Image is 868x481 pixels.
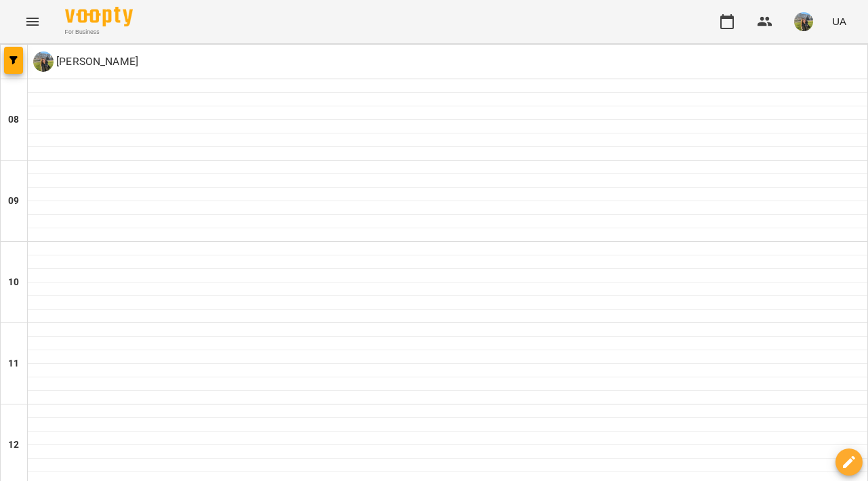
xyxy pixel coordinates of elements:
[33,51,54,72] img: Ш
[33,51,138,72] a: Ш [PERSON_NAME]
[8,438,19,453] h6: 12
[33,51,138,72] div: Шамайло Наталія Миколаївна
[8,356,19,371] h6: 11
[65,7,133,26] img: Voopty Logo
[832,14,846,28] span: UA
[794,12,813,31] img: f0a73d492ca27a49ee60cd4b40e07bce.jpeg
[16,5,49,38] button: Menu
[8,275,19,290] h6: 10
[54,54,138,70] p: [PERSON_NAME]
[8,194,19,209] h6: 09
[65,28,133,37] span: For Business
[8,112,19,127] h6: 08
[827,9,852,34] button: UA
